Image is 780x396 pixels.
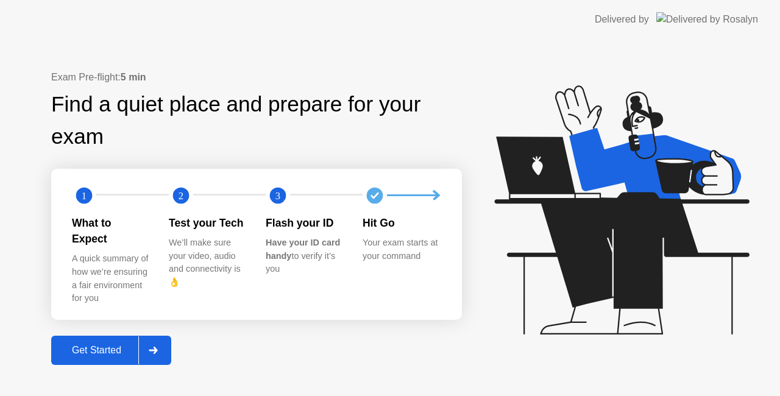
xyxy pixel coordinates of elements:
div: Flash your ID [266,215,343,231]
b: 5 min [121,72,146,82]
div: Get Started [55,345,138,356]
div: Your exam starts at your command [363,236,440,263]
b: Have your ID card handy [266,238,340,261]
div: Exam Pre-flight: [51,70,462,85]
div: What to Expect [72,215,149,247]
text: 3 [275,189,280,201]
div: We’ll make sure your video, audio and connectivity is 👌 [169,236,246,289]
text: 1 [82,189,87,201]
div: Test your Tech [169,215,246,231]
div: to verify it’s you [266,236,343,276]
img: Delivered by Rosalyn [656,12,758,26]
text: 2 [179,189,183,201]
button: Get Started [51,336,171,365]
div: A quick summary of how we’re ensuring a fair environment for you [72,252,149,305]
div: Find a quiet place and prepare for your exam [51,88,462,153]
div: Hit Go [363,215,440,231]
div: Delivered by [595,12,649,27]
